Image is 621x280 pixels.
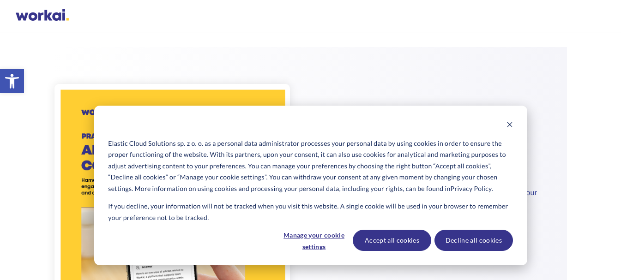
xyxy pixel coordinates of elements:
button: Dismiss cookie banner [506,120,513,131]
div: Cookie banner [94,106,527,265]
button: Accept all cookies [353,230,431,251]
button: Decline all cookies [434,230,513,251]
a: Privacy Policy [451,183,492,195]
p: Elastic Cloud Solutions sp. z o. o. as a personal data administrator processes your personal data... [108,138,512,195]
p: If you decline, your information will not be tracked when you visit this website. A single cookie... [108,201,512,223]
button: Manage your cookie settings [278,230,350,251]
